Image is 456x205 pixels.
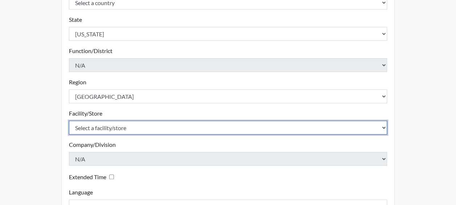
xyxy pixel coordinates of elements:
[69,78,86,87] label: Region
[69,188,93,197] label: Language
[69,140,116,149] label: Company/Division
[69,15,82,24] label: State
[69,109,102,118] label: Facility/Store
[69,173,106,181] label: Extended Time
[69,47,112,55] label: Function/District
[69,172,117,182] div: Checking this box will provide the interviewee with an accomodation of extra time to answer each ...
